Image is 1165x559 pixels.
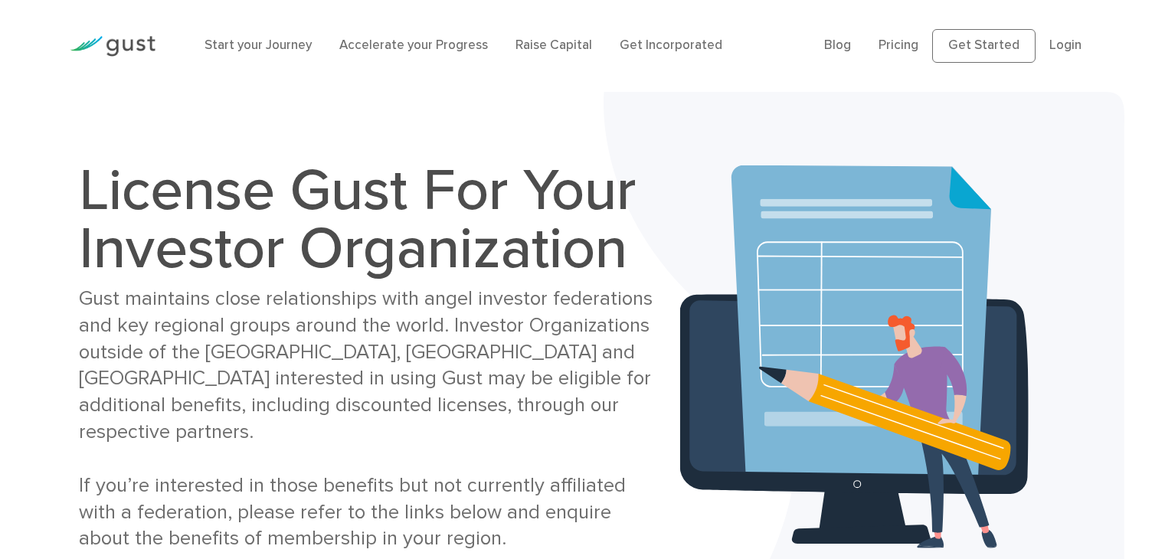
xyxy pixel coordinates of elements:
a: Start your Journey [205,38,312,53]
a: Pricing [879,38,918,53]
a: Accelerate your Progress [339,38,488,53]
div: Gust maintains close relationships with angel investor federations and key regional groups around... [79,286,657,552]
a: Get Incorporated [620,38,722,53]
a: Get Started [932,29,1036,63]
a: Login [1049,38,1082,53]
a: Raise Capital [515,38,592,53]
img: Gust Logo [70,36,155,57]
a: Blog [824,38,851,53]
h1: License Gust For Your Investor Organization [79,162,657,278]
